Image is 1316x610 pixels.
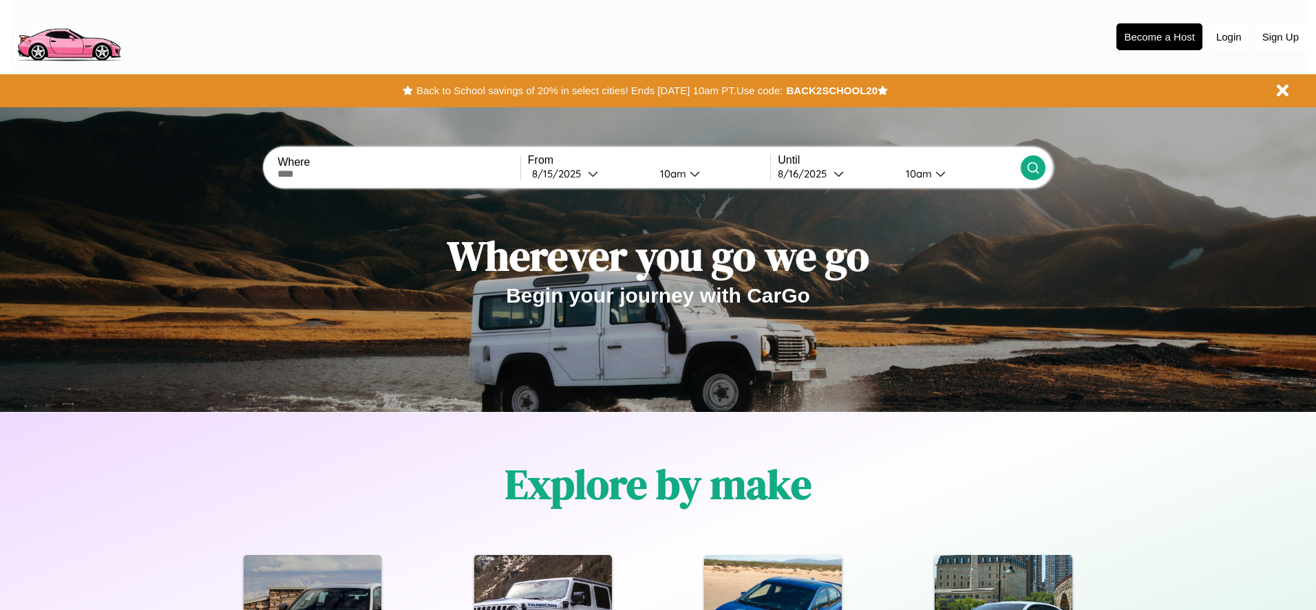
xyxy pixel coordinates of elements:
button: 10am [649,166,770,181]
h1: Explore by make [505,456,811,512]
button: Login [1209,24,1249,50]
div: 8 / 16 / 2025 [778,167,834,180]
b: BACK2SCHOOL20 [786,85,878,96]
div: 8 / 15 / 2025 [532,167,588,180]
button: Back to School savings of 20% in select cities! Ends [DATE] 10am PT.Use code: [413,81,786,100]
button: 10am [895,166,1020,181]
button: Sign Up [1255,24,1306,50]
div: 10am [653,167,690,180]
label: Where [277,156,520,168]
div: 10am [899,167,935,180]
label: From [528,154,770,166]
button: Become a Host [1116,23,1202,50]
button: 8/15/2025 [528,166,649,181]
img: logo [10,7,127,65]
label: Until [778,154,1020,166]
